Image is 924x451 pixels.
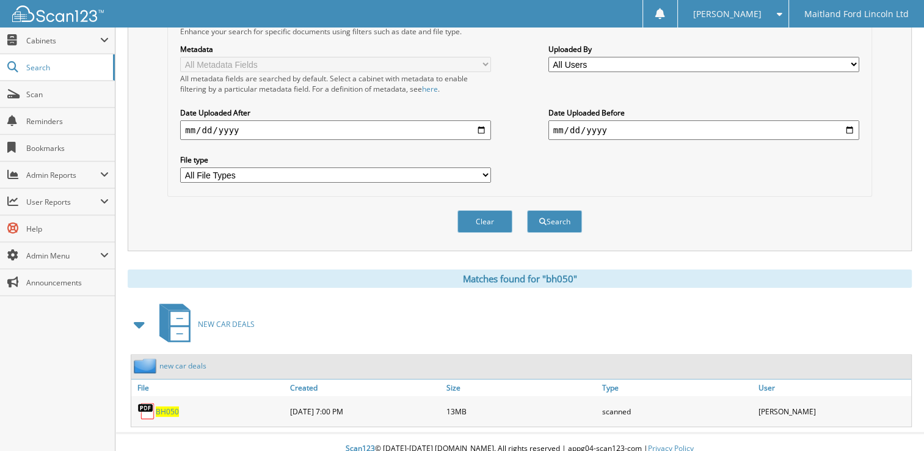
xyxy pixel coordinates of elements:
span: NEW CAR DEALS [198,319,255,329]
span: Search [26,62,107,73]
input: end [548,120,859,140]
img: folder2.png [134,358,159,373]
a: new car deals [159,361,206,371]
label: Uploaded By [548,44,859,54]
button: Clear [457,210,512,233]
a: Size [443,380,599,396]
span: User Reports [26,197,100,207]
label: Date Uploaded Before [548,108,859,118]
div: [PERSON_NAME] [755,399,911,424]
a: User [755,380,911,396]
input: start [180,120,491,140]
a: File [131,380,287,396]
a: here [422,84,438,94]
span: Admin Reports [26,170,100,180]
div: 13MB [443,399,599,424]
a: BH050 [156,406,179,417]
span: Scan [26,89,109,100]
img: scan123-logo-white.svg [12,5,104,22]
span: Announcements [26,277,109,288]
img: PDF.png [137,402,156,420]
div: scanned [599,399,755,424]
span: Cabinets [26,35,100,46]
a: Created [287,380,443,396]
span: Reminders [26,116,109,127]
div: Matches found for "bh050" [128,269,912,288]
div: All metadata fields are searched by default. Select a cabinet with metadata to enable filtering b... [180,73,491,94]
button: Search [527,210,582,233]
label: Date Uploaded After [180,108,491,118]
span: [PERSON_NAME] [693,10,762,18]
label: File type [180,155,491,165]
a: NEW CAR DEALS [152,300,255,348]
div: Enhance your search for specific documents using filters such as date and file type. [174,26,865,37]
span: Bookmarks [26,143,109,153]
span: Admin Menu [26,251,100,261]
span: Maitland Ford Lincoln Ltd [804,10,909,18]
div: [DATE] 7:00 PM [287,399,443,424]
a: Type [599,380,755,396]
iframe: Chat Widget [863,392,924,451]
label: Metadata [180,44,491,54]
span: Help [26,224,109,234]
